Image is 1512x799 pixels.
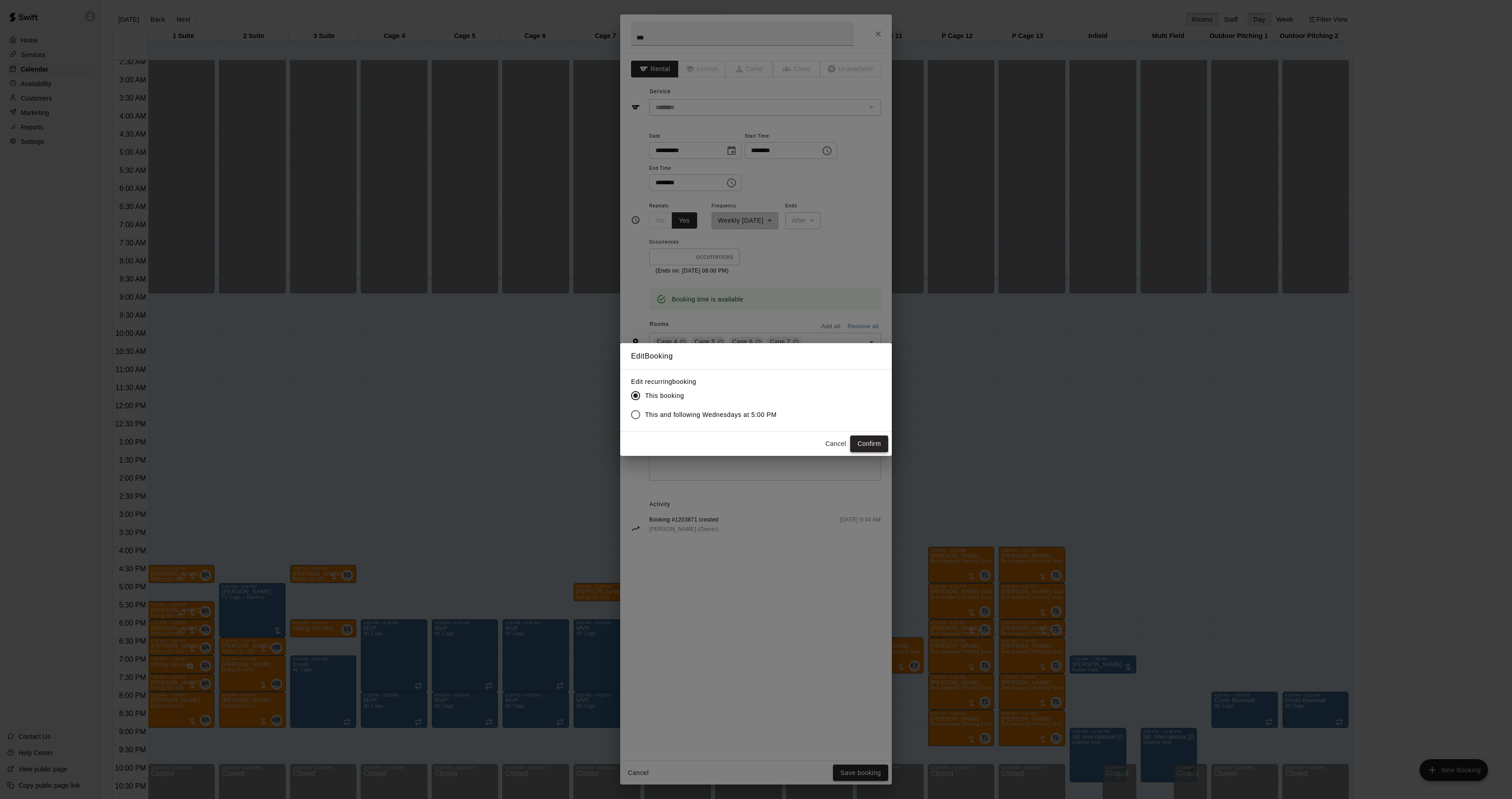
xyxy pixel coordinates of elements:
[631,377,784,386] label: Edit recurring booking
[620,343,892,369] h2: Edit Booking
[821,435,850,452] button: Cancel
[645,391,684,401] span: This booking
[645,410,777,420] span: This and following Wednesdays at 5:00 PM
[850,435,888,452] button: Confirm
